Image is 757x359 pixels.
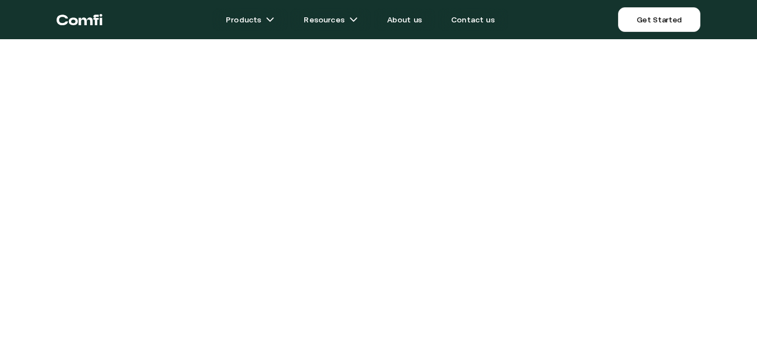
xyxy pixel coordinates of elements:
[266,15,275,24] img: arrow icons
[374,8,435,31] a: About us
[349,15,358,24] img: arrow icons
[438,8,508,31] a: Contact us
[618,7,700,32] a: Get Started
[212,8,288,31] a: Productsarrow icons
[290,8,371,31] a: Resourcesarrow icons
[57,3,103,36] a: Return to the top of the Comfi home page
